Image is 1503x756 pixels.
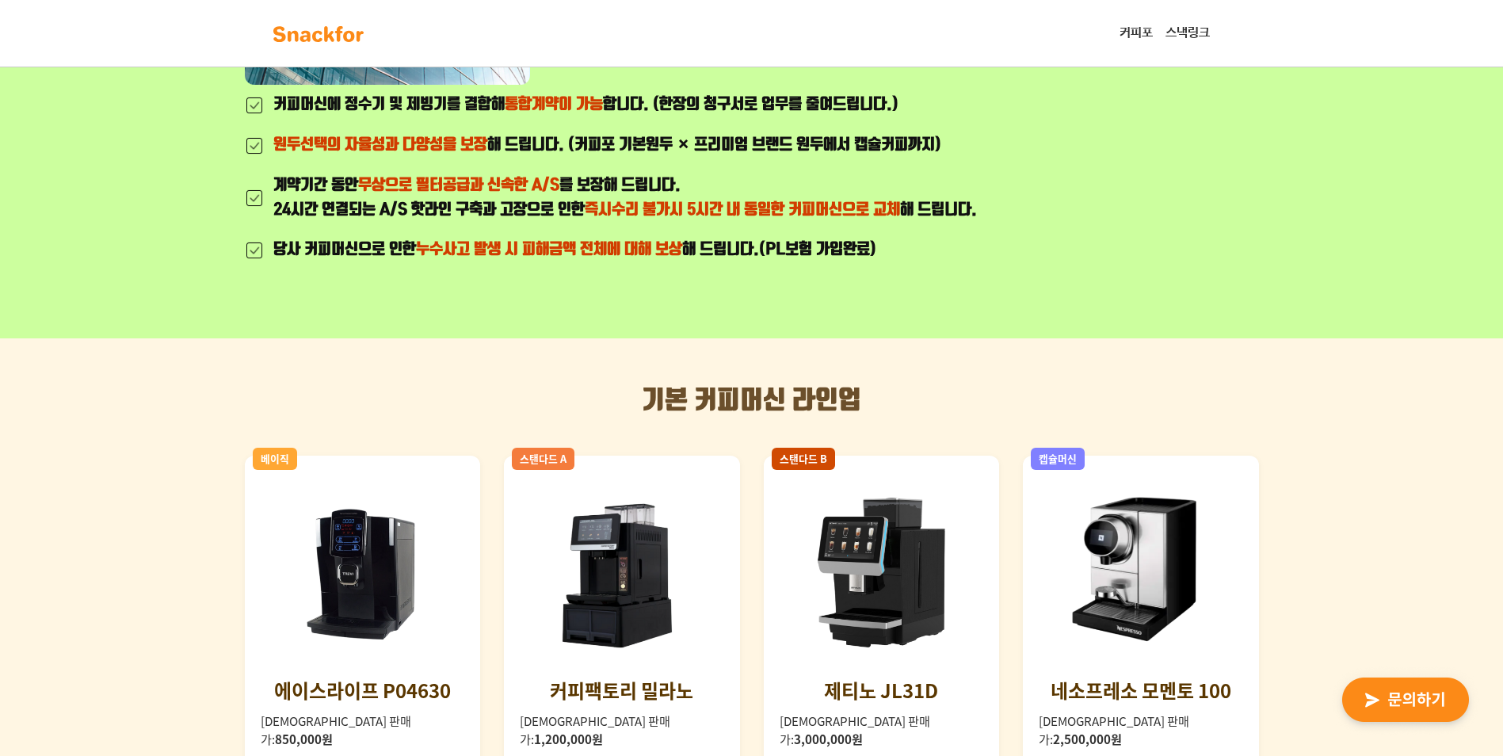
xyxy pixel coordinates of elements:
[1159,17,1216,49] a: 스낵링크
[1039,472,1243,676] img: 네소프레소 모멘토 100
[269,21,368,47] img: background-main-color.svg
[1113,17,1159,49] a: 커피포
[245,241,264,260] img: 체크
[534,730,603,748] strong: 1,200,000원
[520,712,724,749] li: [DEMOGRAPHIC_DATA] 판매가:
[274,676,451,704] div: 에이스라이프 P04630
[245,526,264,539] span: 설정
[261,712,465,749] li: [DEMOGRAPHIC_DATA] 판매가:
[780,712,984,749] li: [DEMOGRAPHIC_DATA] 판매가:
[105,502,204,542] a: 대화
[520,472,724,676] img: 커피팩토리 밀라노
[245,136,264,155] img: 체크
[273,133,977,158] div: 해 드립니다. (커피포 기본원두 × 프리미엄 브랜드 원두에서 캡슐커피까지)
[245,386,1259,416] h2: 기본 커피머신 라인업
[275,730,333,748] strong: 850,000원
[416,240,682,259] span: 누수사고 발생 시 피해금액 전체에 대해 보상
[273,136,487,155] span: 원두선택의 자율성과 다양성을 보장
[794,730,863,748] strong: 3,000,000원
[245,189,264,208] img: 체크
[273,174,977,222] div: 계약기간 동안 를 보장해 드립니다. 24시간 연결되는 A/S 핫라인 구축과 고장으로 인한 해 드립니다.
[273,238,977,262] div: 당사 커피머신으로 인한 해 드립니다.(PL보험 가입완료)
[204,502,304,542] a: 설정
[512,448,574,469] div: 스탠다드 A
[5,502,105,542] a: 홈
[1039,712,1243,749] li: [DEMOGRAPHIC_DATA] 판매가:
[1031,448,1085,469] div: 캡슐머신
[145,527,164,540] span: 대화
[1053,730,1122,748] strong: 2,500,000원
[780,472,984,676] img: 제티노 JL31D
[358,176,559,195] span: 무상으로 필터공급과 신속한 A/S
[50,526,59,539] span: 홈
[824,676,938,704] div: 제티노 JL31D
[273,93,977,117] div: 커피머신에 정수기 및 제빙기를 결합해 합니다. (한장의 청구서로 업무를 줄여드립니다.)
[253,448,297,469] div: 베이직
[245,96,264,115] img: 체크
[505,95,603,114] span: 통합계약이 가능
[261,472,465,676] img: 에이스라이프 P04630
[772,448,835,469] div: 스탠다드 B
[585,200,900,220] span: 즉시수리 불가시 5시간 내 동일한 커피머신으로 교체
[1051,676,1231,704] div: 네소프레소 모멘토 100
[550,676,693,704] div: 커피팩토리 밀라노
